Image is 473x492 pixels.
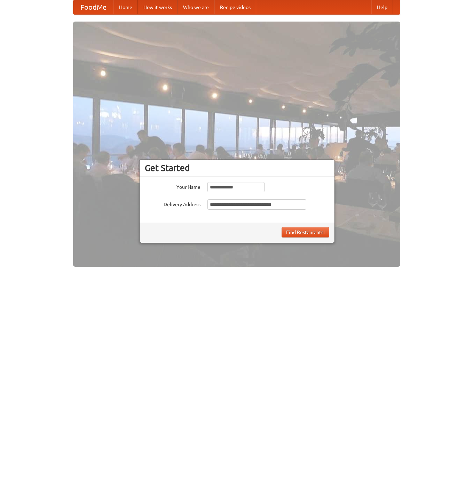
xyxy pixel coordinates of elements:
a: Recipe videos [214,0,256,14]
label: Delivery Address [145,199,200,208]
button: Find Restaurants! [282,227,329,237]
a: FoodMe [73,0,113,14]
label: Your Name [145,182,200,191]
a: Home [113,0,138,14]
h3: Get Started [145,163,329,173]
a: How it works [138,0,178,14]
a: Help [371,0,393,14]
a: Who we are [178,0,214,14]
